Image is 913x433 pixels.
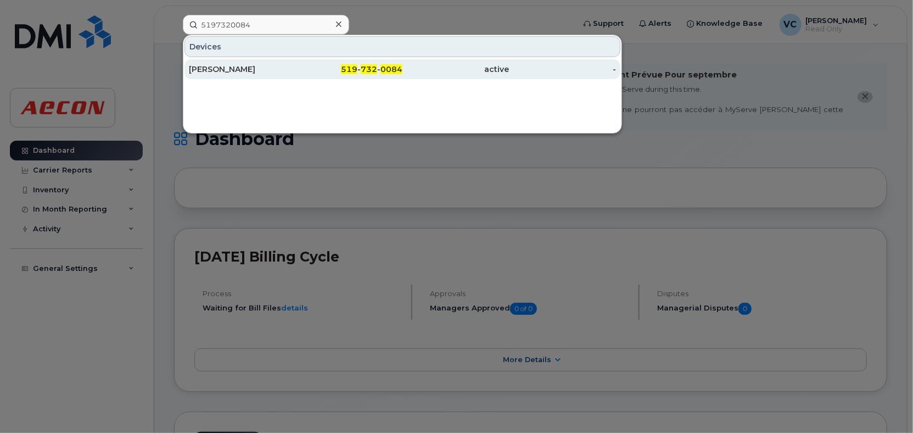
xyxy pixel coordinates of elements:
[509,64,617,75] div: -
[189,64,296,75] div: [PERSON_NAME]
[380,64,402,74] span: 0084
[402,64,509,75] div: active
[361,64,377,74] span: 732
[184,36,620,57] div: Devices
[341,64,357,74] span: 519
[184,59,620,79] a: [PERSON_NAME]519-732-0084active-
[296,64,403,75] div: - -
